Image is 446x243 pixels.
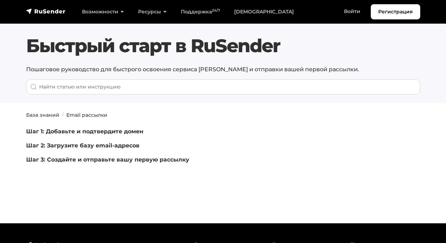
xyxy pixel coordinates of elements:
a: Шаг 3: Создайте и отправьте вашу первую рассылку [26,156,189,163]
a: Шаг 1: Добавьте и подтвердите домен [26,128,143,135]
p: Пошаговое руководство для быстрого освоения сервиса [PERSON_NAME] и отправки вашей первой рассылки. [26,65,420,74]
a: Ресурсы [131,5,174,19]
a: Поддержка24/7 [174,5,227,19]
a: База знаний [26,112,59,118]
img: Поиск [30,84,37,90]
img: RuSender [26,8,66,15]
a: Войти [337,4,367,19]
nav: breadcrumb [22,111,424,119]
input: When autocomplete results are available use up and down arrows to review and enter to go to the d... [26,79,420,95]
a: Возможности [75,5,131,19]
a: Шаг 2: Загрузите базу email-адресов [26,142,139,149]
sup: 24/7 [212,8,220,13]
a: Регистрация [371,4,420,19]
a: Email рассылки [66,112,107,118]
h1: Быстрый старт в RuSender [26,35,420,57]
a: [DEMOGRAPHIC_DATA] [227,5,301,19]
